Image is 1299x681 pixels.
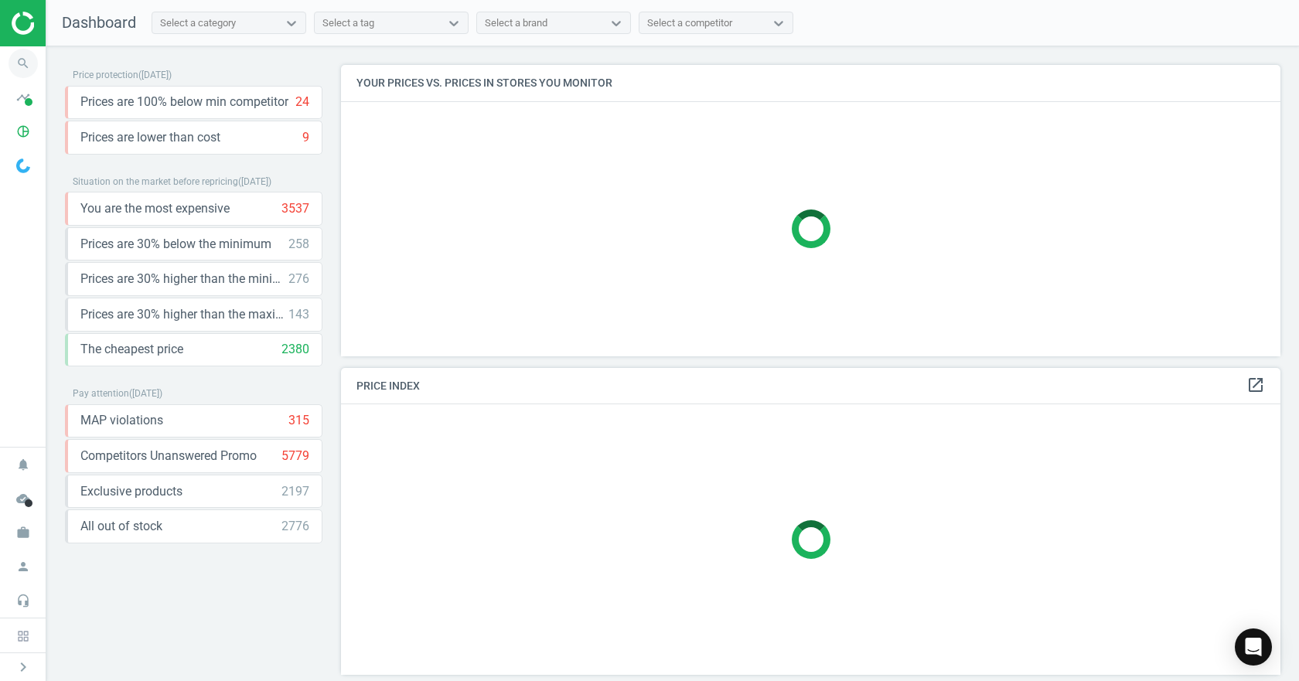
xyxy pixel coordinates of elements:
div: 24 [295,94,309,111]
div: 2197 [281,483,309,500]
button: chevron_right [4,657,43,677]
i: pie_chart_outlined [9,117,38,146]
span: Situation on the market before repricing [73,176,238,187]
div: 5779 [281,448,309,465]
span: Exclusive products [80,483,182,500]
span: Prices are 30% below the minimum [80,236,271,253]
span: Price protection [73,70,138,80]
span: Prices are 30% higher than the minimum [80,271,288,288]
div: 2776 [281,518,309,535]
div: 276 [288,271,309,288]
span: Prices are 30% higher than the maximal [80,306,288,323]
a: open_in_new [1246,376,1265,396]
div: 258 [288,236,309,253]
span: MAP violations [80,412,163,429]
h4: Price Index [341,368,1280,404]
div: Select a category [160,16,236,30]
i: person [9,552,38,581]
span: The cheapest price [80,341,183,358]
span: Prices are lower than cost [80,129,220,146]
h4: Your prices vs. prices in stores you monitor [341,65,1280,101]
div: 9 [302,129,309,146]
div: Select a competitor [647,16,732,30]
div: 2380 [281,341,309,358]
div: Select a tag [322,16,374,30]
span: All out of stock [80,518,162,535]
i: work [9,518,38,547]
i: chevron_right [14,658,32,676]
span: Pay attention [73,388,129,399]
span: ( [DATE] ) [138,70,172,80]
span: ( [DATE] ) [238,176,271,187]
span: Prices are 100% below min competitor [80,94,288,111]
i: timeline [9,83,38,112]
div: Open Intercom Messenger [1235,628,1272,666]
img: wGWNvw8QSZomAAAAABJRU5ErkJggg== [16,158,30,173]
div: 143 [288,306,309,323]
i: search [9,49,38,78]
i: notifications [9,450,38,479]
i: headset_mic [9,586,38,615]
img: ajHJNr6hYgQAAAAASUVORK5CYII= [12,12,121,35]
div: 3537 [281,200,309,217]
span: Competitors Unanswered Promo [80,448,257,465]
i: open_in_new [1246,376,1265,394]
div: 315 [288,412,309,429]
i: cloud_done [9,484,38,513]
span: You are the most expensive [80,200,230,217]
span: ( [DATE] ) [129,388,162,399]
div: Select a brand [485,16,547,30]
span: Dashboard [62,13,136,32]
